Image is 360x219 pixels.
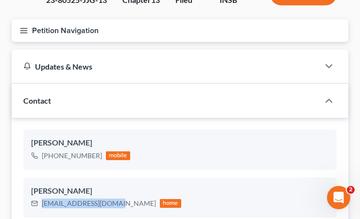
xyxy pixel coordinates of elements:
div: mobile [106,151,130,160]
div: [PERSON_NAME] [31,137,329,149]
div: home [160,199,181,208]
iframe: Intercom live chat [327,186,350,209]
div: [EMAIL_ADDRESS][DOMAIN_NAME] [42,199,156,208]
span: 2 [347,186,355,194]
span: Contact [23,96,51,105]
div: Updates & News [23,61,308,72]
div: [PHONE_NUMBER] [42,151,102,161]
button: Petition Navigation [12,19,348,42]
div: [PERSON_NAME] [31,185,329,197]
